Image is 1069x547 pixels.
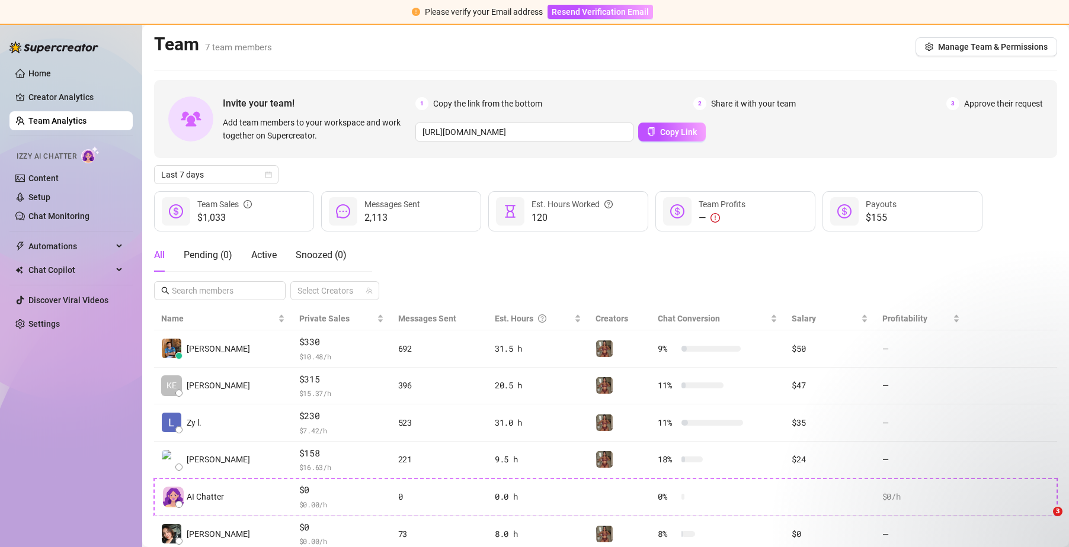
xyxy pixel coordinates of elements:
img: Greek [596,377,613,394]
span: $1,033 [197,211,252,225]
div: Pending ( 0 ) [184,248,232,262]
span: [PERSON_NAME] [187,453,250,466]
input: Search members [172,284,269,297]
th: Creators [588,307,651,330]
span: exclamation-circle [412,8,420,16]
span: Add team members to your workspace and work together on Supercreator. [223,116,411,142]
img: Greek [596,414,613,431]
span: Active [251,249,277,260]
th: Name [154,307,292,330]
img: Alva K [162,450,181,469]
span: $0 [299,483,384,497]
span: Name [161,312,276,325]
div: 0 [398,490,481,503]
span: [PERSON_NAME] [187,342,250,355]
span: Payouts [866,200,897,209]
span: Zy l. [187,416,201,429]
span: thunderbolt [15,242,25,251]
span: Last 7 days [161,166,271,184]
span: $ 16.63 /h [299,461,384,473]
div: 9.5 h [495,453,581,466]
span: $ 15.37 /h [299,387,384,399]
span: 11 % [658,416,677,429]
div: 396 [398,379,481,392]
span: calendar [265,171,272,178]
img: AI Chatter [81,146,100,163]
div: Est. Hours [495,312,572,325]
span: 7 team members [205,42,272,53]
span: KE [167,379,177,392]
span: Messages Sent [398,314,456,323]
a: Discover Viral Videos [28,295,108,305]
div: 31.5 h [495,342,581,355]
span: 1 [415,97,428,110]
span: $315 [299,372,384,387]
span: Resend Verification Email [552,7,649,17]
span: 120 [532,211,613,225]
span: info-circle [244,198,252,211]
div: $47 [792,379,868,392]
span: hourglass [503,204,517,218]
span: $230 [299,409,384,423]
span: setting [925,43,933,51]
span: Chat Conversion [658,314,720,323]
span: 0 % [658,490,677,503]
span: $0 [299,520,384,535]
span: 2 [693,97,706,110]
div: $50 [792,342,868,355]
span: 18 % [658,453,677,466]
span: Copy Link [660,127,697,137]
span: [PERSON_NAME] [187,379,250,392]
span: Chat Copilot [28,260,113,279]
span: question-circle [538,312,546,325]
h2: Team [154,33,272,56]
span: Approve their request [964,97,1043,110]
span: Private Sales [299,314,350,323]
span: $158 [299,446,384,461]
td: — [875,404,967,442]
a: Home [28,69,51,78]
iframe: Intercom live chat [1029,507,1057,535]
img: Zy lei [162,413,181,432]
img: izzy-ai-chatter-avatar-DDCN_rTZ.svg [163,487,184,507]
span: AI Chatter [187,490,224,503]
button: Resend Verification Email [548,5,653,19]
span: Salary [792,314,816,323]
span: team [366,287,373,294]
span: search [161,287,169,295]
td: — [875,368,967,405]
span: Izzy AI Chatter [17,151,76,162]
a: Creator Analytics [28,88,123,107]
span: exclamation-circle [710,213,720,223]
span: $ 0.00 /h [299,535,384,547]
img: Chester Tagayun… [162,339,181,358]
span: Profitability [882,314,927,323]
div: 8.0 h [495,527,581,540]
div: Team Sales [197,198,252,211]
div: 523 [398,416,481,429]
div: 73 [398,527,481,540]
button: Copy Link [638,123,706,141]
span: Invite your team! [223,96,415,111]
div: 20.5 h [495,379,581,392]
img: Greek [596,526,613,542]
a: Chat Monitoring [28,211,89,221]
span: Manage Team & Permissions [938,42,1048,52]
div: Est. Hours Worked [532,198,613,211]
a: Content [28,173,59,183]
span: 9 % [658,342,677,355]
span: 3 [946,97,959,110]
span: Automations [28,237,113,256]
span: dollar-circle [837,204,852,218]
div: 0.0 h [495,490,581,503]
button: Manage Team & Permissions [916,37,1057,56]
span: Share it with your team [711,97,796,110]
span: $155 [866,211,897,225]
span: Copy the link from the bottom [433,97,542,110]
span: $ 0.00 /h [299,498,384,510]
span: $ 10.48 /h [299,350,384,362]
span: 3 [1053,507,1062,516]
span: $ 7.42 /h [299,424,384,436]
div: 221 [398,453,481,466]
span: Team Profits [699,200,745,209]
